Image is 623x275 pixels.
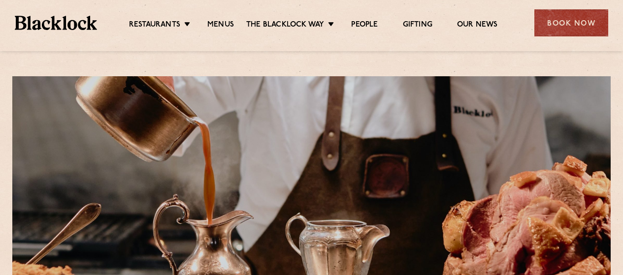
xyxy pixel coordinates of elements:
a: Gifting [403,20,432,31]
div: Book Now [534,9,608,36]
img: BL_Textured_Logo-footer-cropped.svg [15,16,97,30]
a: Menus [207,20,234,31]
a: Restaurants [129,20,180,31]
a: Our News [457,20,498,31]
a: The Blacklock Way [246,20,324,31]
a: People [351,20,378,31]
